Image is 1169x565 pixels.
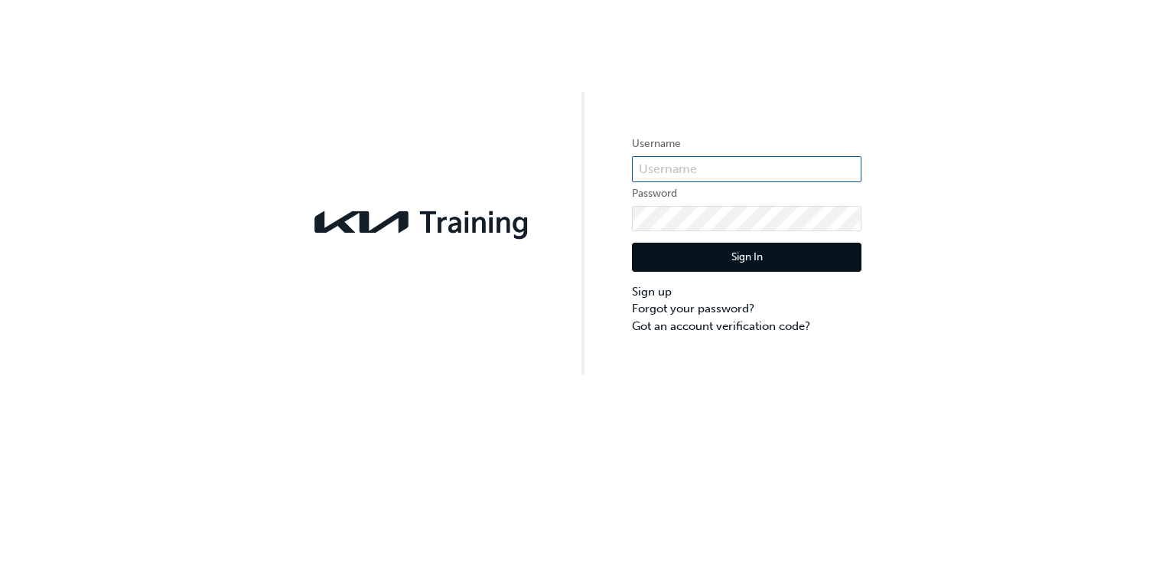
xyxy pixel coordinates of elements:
[632,243,861,272] button: Sign In
[632,156,861,182] input: Username
[632,185,861,203] label: Password
[308,201,537,243] img: kia-training
[632,318,861,335] a: Got an account verification code?
[632,135,861,153] label: Username
[632,300,861,318] a: Forgot your password?
[632,283,861,301] a: Sign up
